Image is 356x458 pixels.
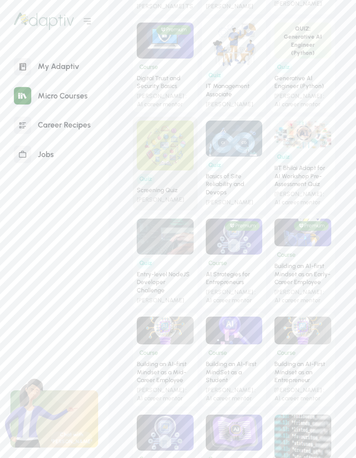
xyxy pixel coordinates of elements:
[274,152,292,163] div: Quiz
[137,196,194,204] div: [PERSON_NAME]
[206,360,263,385] div: Building an AI-First MindSet as a Student
[274,250,298,261] div: Course
[14,13,74,30] img: logo.872b5aafeb8bf5856602.png
[206,160,224,171] div: Quiz
[274,360,331,385] div: Building an AI-First Mindset as an Entrepreneur
[274,262,331,287] div: Building an AI-first Mindset as an Early-Career Employee
[51,432,92,445] div: Chat with [PERSON_NAME]
[206,199,263,207] div: [PERSON_NAME]
[274,121,331,148] img: 3dafc2ff-b955-4e91-bf3e-35930fce16d6-Cover_Images-%2848%29.png
[274,317,331,344] img: cdb2f120-c584-4b61-97c6-b80e86dbe1e8-Cover_Images-%2820%29.png
[137,348,161,359] div: Course
[137,297,194,305] div: [PERSON_NAME]
[274,92,331,108] div: [PERSON_NAME] : AI career mentor
[206,23,263,67] img: 4fd17ba1-5e2b-405c-b853-79b45c672ac3-images.png
[156,25,191,35] div: Premium
[206,219,263,255] img: 6bbc1db6-75c0-4bd9-a67e-3db04a475e6e-Cover_Images-%2832%29.png
[31,145,60,164] div: Jobs
[206,3,263,11] div: [PERSON_NAME]
[206,173,263,197] div: Basics of Site Reliability and Devops
[3,377,83,448] img: ada.1cda92cadded8029978b.png
[137,186,194,195] div: Screening Quiz
[206,70,224,81] div: Quiz
[137,62,161,73] div: Course
[274,386,331,402] div: [PERSON_NAME] : AI career mentor
[137,360,194,385] div: Building an AI-first Mindset as a Mid-Career Employee
[206,386,263,402] div: [PERSON_NAME] : AI career mentor
[206,258,230,269] div: Course
[137,75,194,91] div: Digital Trust and Security Basics
[206,317,263,344] img: 70f37362-45b4-4fa3-8732-fe8b34cf2c49-Cover_Images-%2831%29.png
[274,75,331,91] div: Generative AI Engineer (Python)
[206,101,263,109] div: [PERSON_NAME]
[137,271,194,295] div: Entry-level NodeJS Developer Challenge
[206,348,230,359] div: Course
[294,221,329,231] div: Premium
[206,415,263,451] img: 31a72e66-69d8-4beb-a912-e9df5fa22893-Cover_Images-%2830%29.png
[31,116,97,134] div: Career Recipes
[274,288,331,304] div: [PERSON_NAME] : AI career mentor
[137,23,194,59] img: 1a9b31de-0b5c-48a2-8898-e5398cfb5e3c-Cover_Images-%2852%29.png
[137,386,194,402] div: [PERSON_NAME] : AI career mentor
[274,62,292,73] div: Quiz
[225,221,260,231] div: Premium
[137,258,155,269] div: Quiz
[206,271,263,287] div: AI Strategies for Entrepreneurs
[31,57,86,76] div: My Adaptiv
[274,164,331,189] div: IIT Bhilai Adapt for AI Workshop Pre-Assessment Quiz
[137,317,194,344] img: cdb2f120-c584-4b61-97c6-b80e86dbe1e8-Cover_Images-%2820%29.png
[137,121,194,170] img: course_cover.png
[137,174,155,185] div: Quiz
[274,190,331,206] div: [PERSON_NAME] : AI career mentor
[31,87,94,105] div: Micro Courses
[137,415,194,451] img: 6bbc1db6-75c0-4bd9-a67e-3db04a475e6e-Cover_Images-%2832%29.png
[274,23,331,59] img: aee56f97-6272-427d-bd62-42e07212fca2-Cover_Images-%2850%29.png
[137,3,194,11] div: [PERSON_NAME] TS
[137,92,194,108] div: [PERSON_NAME] : AI career mentor
[274,348,298,359] div: Course
[206,82,263,98] div: IT Management Associate
[206,288,263,304] div: [PERSON_NAME] : AI career mentor
[137,219,194,255] img: 22420839-b2d6-4a3f-8845-dec26963183f-HeroImage-Adaptiv-%2841%29.png
[206,121,263,157] img: c7a3d016-41a9-47ea-98a9-d7e7a5abacfd-devopsimage.png
[274,219,331,246] img: 25143b36-4533-4294-8f6b-cbb4ecf39b89-Cover_Images-%2846%29.png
